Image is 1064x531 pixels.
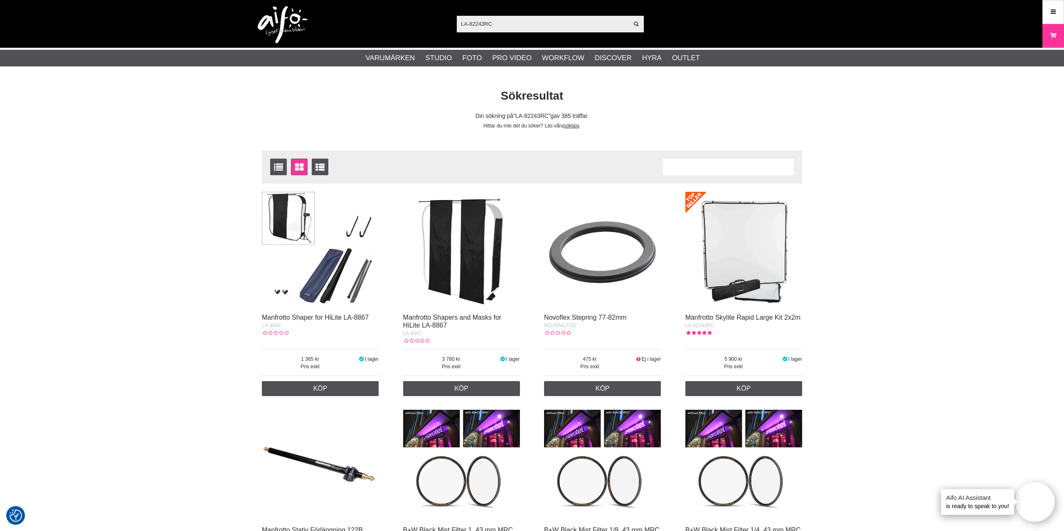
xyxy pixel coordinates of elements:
span: Ej i lager [641,356,661,362]
span: Din sökning på gav 385 träffar. [475,113,589,119]
a: Listvisning [270,159,287,175]
i: Ej i lager [635,356,642,362]
img: B+W Black Mist Filter 1/4, 43 mm MRC Nano [685,404,802,521]
a: Fönstervisning [291,159,308,175]
a: Hyra [642,53,662,64]
span: LA-82243RC [685,323,714,328]
i: I lager [782,356,788,362]
span: LA-8968 [262,323,281,328]
div: Kundbetyg: 5.00 [685,329,712,337]
a: Pro Video [492,53,531,64]
span: 475 [544,355,635,363]
span: 5 900 [685,355,782,363]
span: I lager [365,356,379,362]
img: Manfrotto Stativ Förlängning 122B Svart 48-80cm [262,404,379,521]
img: B+W Black Mist Filter 1/8, 43 mm MRC Nano [544,404,661,521]
img: Manfrotto Shapers and Masks for HiLite LA-8867 [403,192,520,308]
span: I lager [506,356,520,362]
a: Novoflex Stepring 77-82mm [544,314,626,321]
div: Kundbetyg: 0 [262,329,288,337]
a: Köp [262,381,379,396]
a: Manfrotto Skylite Rapid Large Kit 2x2m [685,314,800,321]
img: B+W Black Mist Filter 1, 43 mm MRC Nano [403,404,520,521]
a: Foto [462,53,482,64]
div: Kundbetyg: 0 [403,337,430,345]
a: söktips [564,123,579,129]
a: Köp [403,381,520,396]
div: Kundbetyg: 0 [544,329,571,337]
i: I lager [358,356,365,362]
a: Workflow [542,53,584,64]
span: . [579,123,581,129]
a: Manfrotto Shaper for HiLite LA-8867 [262,314,369,321]
span: I lager [788,356,802,362]
span: 1 365 [262,355,358,363]
a: Outlet [672,53,700,64]
a: Varumärken [366,53,415,64]
i: I lager [499,356,506,362]
input: Sök produkter ... [457,17,628,30]
span: 3 780 [403,355,500,363]
span: Pris exkl [685,363,782,370]
span: NO-RING7782 [544,323,577,328]
span: Pris exkl [403,363,500,370]
img: Manfrotto Skylite Rapid Large Kit 2x2m [685,192,802,308]
span: Hittar du inte det du söker? Läs våra [483,123,564,129]
span: Pris exkl [544,363,635,370]
img: Revisit consent button [10,509,22,522]
a: Manfrotto Shapers and Masks for HiLite LA-8867 [403,314,502,329]
div: is ready to speak to you! [941,489,1014,515]
img: logo.png [258,6,308,44]
img: Novoflex Stepring 77-82mm [544,192,661,308]
a: Köp [685,381,802,396]
span: LA-82243RC [513,113,551,119]
span: LA-8967 [403,330,422,336]
h1: Sökresultat [256,88,808,104]
span: Pris exkl [262,363,358,370]
h4: Aifo AI Assistant [946,493,1009,502]
button: Samtyckesinställningar [10,508,22,523]
a: Studio [425,53,452,64]
img: Manfrotto Shaper for HiLite LA-8867 [262,192,379,308]
a: Utökad listvisning [312,159,328,175]
a: Discover [595,53,632,64]
a: Köp [544,381,661,396]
